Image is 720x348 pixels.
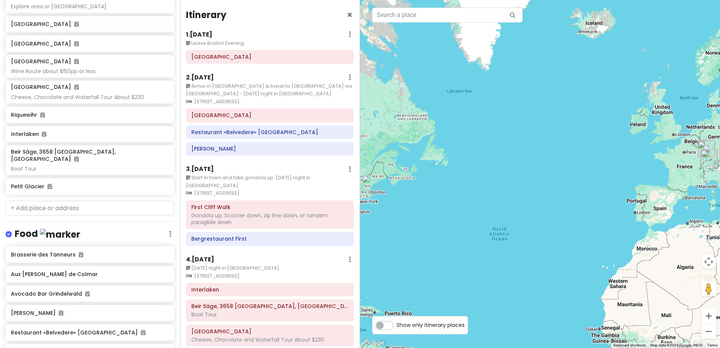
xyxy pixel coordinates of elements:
i: Added to itinerary [85,291,90,296]
h6: 1 . [DATE] [186,31,212,39]
h4: Itinerary [186,9,226,21]
h6: Zürich [191,112,349,119]
div: Cheese, Chocolate and Waterfall Tour About $230 [191,336,349,343]
div: Gondola up, Scooter down, zip line down, or tandem paraglide down [191,212,349,226]
h6: Restaurant «Belvedere» Grindelwald [191,129,349,136]
div: Lauterbrunnen [700,150,717,166]
button: Zoom in [701,308,716,324]
h6: 2 . [DATE] [186,74,214,82]
small: [STREET_ADDRESS] [186,272,354,280]
h6: Brasserie des Tanneurs [11,251,169,258]
button: Map camera controls [701,254,716,269]
span: Map data ©2025 Google, INEGI [650,343,703,347]
a: Open this area in Google Maps (opens a new window) [362,338,387,348]
div: Alsace [699,139,715,156]
div: First Cliff Walk [701,150,718,166]
div: Brasserie des Tanneurs [698,141,715,157]
a: Terms (opens in new tab) [707,343,718,347]
i: Added to itinerary [74,156,79,162]
div: Cheese, Chocolate and Waterfall Tour About $230 [11,94,169,101]
input: Search a place [372,8,523,23]
input: + Add place or address [6,201,174,216]
i: Added to itinerary [79,252,83,257]
h6: Restaurant «Belvedere» [GEOGRAPHIC_DATA] [11,329,169,336]
div: Explore area or [GEOGRAPHIC_DATA] [11,3,169,10]
h6: Aux [PERSON_NAME] de Colmar [11,271,169,278]
h6: [GEOGRAPHIC_DATA] [11,40,169,47]
h6: 3 . [DATE] [186,165,214,173]
div: Grindelwald [701,150,717,166]
h6: Stallbeizli Heubode [191,145,349,152]
span: Close itinerary [347,9,352,21]
i: Added to itinerary [42,131,46,137]
h6: Interlaken [191,286,349,293]
h6: Lauterbrunnen [191,328,349,335]
small: Start in town and take gondola up. [DATE] night in [GEOGRAPHIC_DATA] [186,174,354,189]
h6: Avocado Bar Grindelwald [11,290,169,297]
h6: Beir Säge, 3658 Sigriswil, Switzerland [191,303,349,310]
small: [DATE] night in [GEOGRAPHIC_DATA] [186,264,354,272]
h6: [GEOGRAPHIC_DATA] [11,21,169,27]
h6: Petit Glacier [11,183,169,190]
button: Keyboard shortcuts [613,343,646,348]
h6: [GEOGRAPHIC_DATA] [11,58,79,65]
button: Drag Pegman onto the map to open Street View [701,281,716,296]
img: marker [40,229,80,240]
i: Added to itinerary [40,112,45,118]
i: Added to itinerary [74,21,79,27]
small: [STREET_ADDRESS] [186,98,354,105]
img: Google [362,338,387,348]
i: Added to itinerary [59,310,63,316]
div: Colmar [698,140,715,157]
div: Interlaken [700,150,717,166]
small: Arrive in [GEOGRAPHIC_DATA] & travel to [GEOGRAPHIC_DATA] via [GEOGRAPHIC_DATA] - [DATE] night in... [186,82,354,98]
h6: Riquewihr [11,111,169,118]
h4: Food [15,228,80,240]
i: Added to itinerary [47,184,52,189]
i: Added to itinerary [74,84,79,90]
h6: Interlaken [11,131,169,137]
button: Close [347,11,352,20]
small: Leave Boston Evening [186,40,354,47]
div: Boat Tour [11,165,169,172]
h6: [PERSON_NAME] [11,310,169,316]
small: [STREET_ADDRESS] [186,189,354,197]
div: Wine Route about $150pp or less [11,68,169,75]
div: Hotel Limmathof [703,145,720,162]
h6: First Cliff Walk [191,204,349,211]
span: Show only itinerary places [397,321,465,329]
h6: Beir Säge, 3658 [GEOGRAPHIC_DATA], [GEOGRAPHIC_DATA] [11,148,169,162]
div: Riquewihr [698,140,714,157]
button: Zoom out [701,324,716,339]
div: Boat Tour [191,311,349,318]
i: Added to itinerary [74,41,79,46]
i: Added to itinerary [141,330,145,335]
h6: Boston [191,53,349,60]
h6: 4 . [DATE] [186,256,214,264]
div: Boston [362,176,379,192]
h6: Bergrestaurant First [191,235,349,242]
i: Added to itinerary [74,59,79,64]
h6: [GEOGRAPHIC_DATA] [11,84,79,90]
